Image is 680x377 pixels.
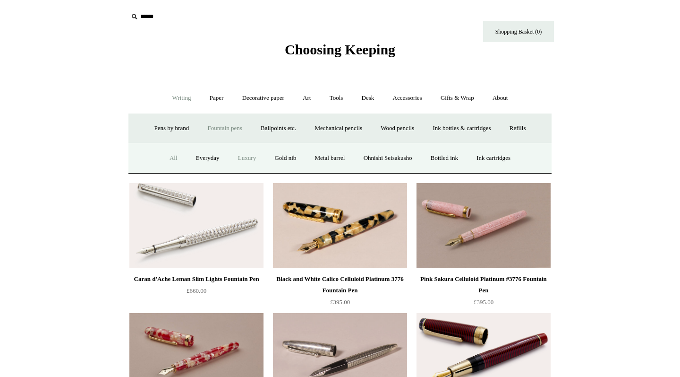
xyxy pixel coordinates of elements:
[199,116,250,141] a: Fountain pens
[234,86,293,111] a: Decorative paper
[187,146,228,171] a: Everyday
[201,86,232,111] a: Paper
[306,146,354,171] a: Metal barrel
[483,21,554,42] a: Shopping Basket (0)
[353,86,383,111] a: Desk
[372,116,423,141] a: Wood pencils
[416,273,551,312] a: Pink Sakura Celluloid Platinum #3776 Fountain Pen £395.00
[306,116,371,141] a: Mechanical pencils
[164,86,200,111] a: Writing
[484,86,517,111] a: About
[474,298,493,306] span: £395.00
[416,183,551,268] a: Pink Sakura Celluloid Platinum #3776 Fountain Pen Pink Sakura Celluloid Platinum #3776 Fountain Pen
[129,273,263,312] a: Caran d'Ache Leman Slim Lights Fountain Pen £660.00
[187,287,206,294] span: £660.00
[252,116,305,141] a: Ballpoints etc.
[468,146,519,171] a: Ink cartridges
[273,183,407,268] img: Black and White Calico Celluloid Platinum 3776 Fountain Pen
[273,183,407,268] a: Black and White Calico Celluloid Platinum 3776 Fountain Pen Black and White Calico Celluloid Plat...
[419,273,548,296] div: Pink Sakura Celluloid Platinum #3776 Fountain Pen
[275,273,405,296] div: Black and White Calico Celluloid Platinum 3776 Fountain Pen
[273,273,407,312] a: Black and White Calico Celluloid Platinum 3776 Fountain Pen £395.00
[161,146,186,171] a: All
[321,86,352,111] a: Tools
[132,273,261,285] div: Caran d'Ache Leman Slim Lights Fountain Pen
[501,116,535,141] a: Refills
[129,183,263,268] a: Caran d'Ache Leman Slim Lights Fountain Pen Caran d'Ache Leman Slim Lights Fountain Pen
[432,86,483,111] a: Gifts & Wrap
[285,42,395,57] span: Choosing Keeping
[416,183,551,268] img: Pink Sakura Celluloid Platinum #3776 Fountain Pen
[229,146,264,171] a: Luxury
[146,116,198,141] a: Pens by brand
[384,86,431,111] a: Accessories
[285,49,395,56] a: Choosing Keeping
[422,146,467,171] a: Bottled ink
[294,86,319,111] a: Art
[424,116,499,141] a: Ink bottles & cartridges
[266,146,305,171] a: Gold nib
[129,183,263,268] img: Caran d'Ache Leman Slim Lights Fountain Pen
[355,146,421,171] a: Ohnishi Seisakusho
[330,298,350,306] span: £395.00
